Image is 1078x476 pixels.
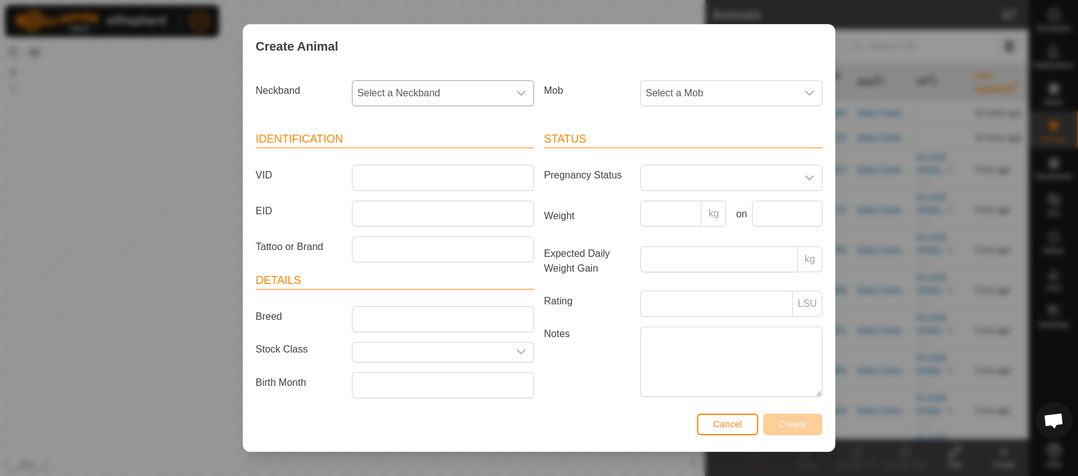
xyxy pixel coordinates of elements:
[256,272,534,290] header: Details
[539,291,635,312] label: Rating
[251,201,347,222] label: EID
[797,165,822,190] div: dropdown trigger
[539,165,635,186] label: Pregnancy Status
[251,306,347,327] label: Breed
[798,246,822,272] p-inputgroup-addon: kg
[701,201,726,227] p-inputgroup-addon: kg
[251,165,347,186] label: VID
[793,291,822,317] p-inputgroup-addon: LSU
[731,207,747,222] label: on
[256,131,534,148] header: Identification
[251,236,347,257] label: Tattoo or Brand
[539,246,635,276] label: Expected Daily Weight Gain
[544,131,822,148] header: Status
[509,81,533,106] div: dropdown trigger
[539,327,635,396] label: Notes
[763,414,822,435] button: Create
[641,81,797,106] span: Select a Mob
[251,80,347,101] label: Neckband
[779,419,807,429] span: Create
[251,342,347,357] label: Stock Class
[539,80,635,101] label: Mob
[713,419,742,429] span: Cancel
[697,414,758,435] button: Cancel
[797,81,822,106] div: dropdown trigger
[256,37,338,56] span: Create Animal
[509,343,533,362] div: dropdown trigger
[353,81,509,106] span: Select a Neckband
[539,201,635,232] label: Weight
[251,372,347,393] label: Birth Month
[1035,402,1072,439] div: Open chat
[251,408,347,423] label: Age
